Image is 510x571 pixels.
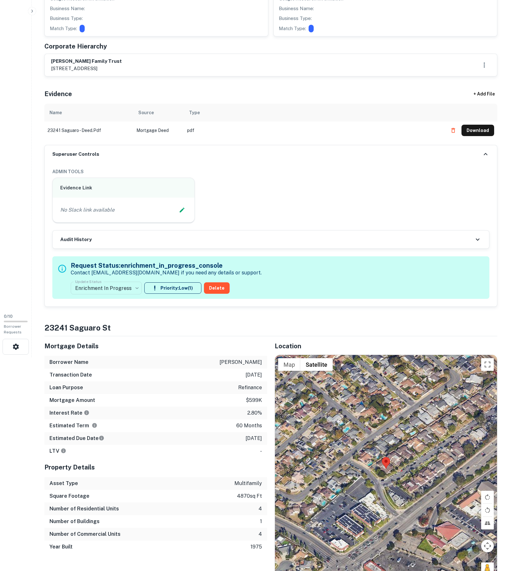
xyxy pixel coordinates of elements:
h4: 23241 saguaro st [44,322,497,333]
h6: Asset Type [49,480,78,487]
p: $599k [246,397,262,404]
h5: Corporate Hierarchy [44,42,107,51]
h6: Evidence Link [60,184,187,192]
p: [DATE] [245,435,262,442]
h6: Interest Rate [49,409,89,417]
button: Show street map [278,358,300,371]
h6: Number of Commercial Units [49,530,121,538]
span: 0 / 10 [4,314,13,319]
p: Contact [EMAIL_ADDRESS][DOMAIN_NAME] if you need any details or support. [71,269,262,277]
p: 1975 [251,543,262,551]
h5: Location [275,341,497,351]
svg: The interest rates displayed on the website are for informational purposes only and may be report... [84,410,89,416]
th: Name [44,104,133,121]
td: 23241 saguaro - deed.pdf [44,121,133,139]
div: scrollable content [44,104,497,145]
h6: Number of Residential Units [49,505,119,513]
p: 4 [258,530,262,538]
th: Type [184,104,444,121]
button: Edit Slack Link [177,205,187,215]
h6: Audit History [60,236,92,243]
h5: Mortgage Details [44,341,267,351]
p: No Slack link available [60,206,114,214]
th: Source [133,104,184,121]
td: Mortgage Deed [133,121,184,139]
h6: Square Footage [49,492,89,500]
div: Source [138,109,154,116]
h6: Estimated Due Date [49,435,104,442]
button: Delete file [448,125,459,135]
p: multifamily [234,480,262,487]
h6: ADMIN TOOLS [52,168,489,175]
svg: LTVs displayed on the website are for informational purposes only and may be reported incorrectly... [61,448,66,454]
p: - [260,447,262,455]
div: Enrichment In Progress [71,279,142,297]
p: Business Name: [50,5,85,12]
p: Match Type: [50,25,77,32]
button: Rotate map counterclockwise [481,504,494,516]
h6: LTV [49,447,66,455]
svg: Term is based on a standard schedule for this type of loan. [92,423,97,428]
button: Show satellite imagery [300,358,333,371]
h6: Mortgage Amount [49,397,95,404]
p: 2.80% [247,409,262,417]
iframe: Chat Widget [478,520,510,551]
label: Update Status [75,279,101,284]
h6: Number of Buildings [49,518,100,525]
div: + Add File [462,89,506,100]
p: [PERSON_NAME] [219,358,262,366]
h6: Transaction Date [49,371,92,379]
p: Business Type: [50,15,83,22]
svg: Estimate is based on a standard schedule for this type of loan. [99,435,104,441]
h6: [PERSON_NAME] family trust [51,58,122,65]
h5: Evidence [44,89,72,99]
p: 60 months [236,422,262,430]
p: Match Type: [279,25,306,32]
h5: Request Status: enrichment_in_progress_console [71,261,262,270]
p: Business Name: [279,5,314,12]
td: pdf [184,121,444,139]
p: [STREET_ADDRESS] [51,65,122,72]
button: Toggle fullscreen view [481,358,494,371]
h6: Year Built [49,543,73,551]
button: Priority:Low(1) [144,282,201,294]
p: [DATE] [245,371,262,379]
div: Type [189,109,200,116]
h5: Property Details [44,463,267,472]
h6: Borrower Name [49,358,88,366]
p: Business Type: [279,15,312,22]
h6: Estimated Term [49,422,97,430]
div: Name [49,109,62,116]
p: 4870 sq ft [237,492,262,500]
button: Delete [204,282,230,294]
button: Rotate map clockwise [481,491,494,503]
h6: Loan Purpose [49,384,83,391]
span: Borrower Requests [4,324,22,334]
button: Tilt map [481,517,494,529]
p: 1 [260,518,262,525]
h6: Superuser Controls [52,151,99,158]
p: 4 [258,505,262,513]
p: refinance [238,384,262,391]
button: Download [461,125,494,136]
